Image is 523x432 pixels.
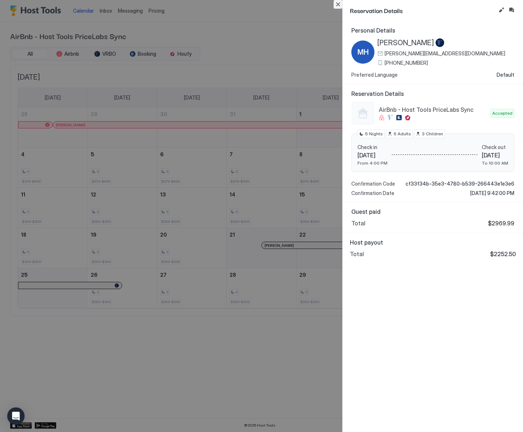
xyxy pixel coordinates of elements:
span: [DATE] 9:42:00 PM [470,190,514,196]
span: Host payout [350,239,516,246]
span: cf33f34b-35e3-4780-b539-266443e1e3e6 [406,181,514,187]
span: Check in [357,144,387,151]
span: Total [351,220,365,227]
span: Preferred Language [351,72,398,78]
span: Personal Details [351,27,514,34]
span: [PHONE_NUMBER] [385,60,428,66]
span: Confirmation Date [351,190,394,196]
span: [PERSON_NAME][EMAIL_ADDRESS][DOMAIN_NAME] [385,50,505,57]
span: Reservation Details [350,6,496,15]
span: [DATE] [357,152,387,159]
span: Reservation Details [351,90,514,97]
button: Edit reservation [497,6,506,14]
span: AirBnb - Host Tools PriceLabs Sync [379,106,488,113]
span: Guest paid [351,208,514,215]
div: Open Intercom Messenger [7,407,25,425]
span: Total [350,250,364,258]
span: 5 Nights [365,131,383,137]
span: [PERSON_NAME] [377,38,434,47]
span: $2969.99 [488,220,514,227]
span: $2252.50 [490,250,516,258]
span: Check out [482,144,508,151]
span: MH [357,47,369,58]
span: Accepted [492,110,513,117]
span: [DATE] [482,152,508,159]
span: 6 Adults [394,131,411,137]
span: From 4:00 PM [357,160,387,166]
span: To 10:00 AM [482,160,508,166]
span: Default [497,72,514,78]
span: 3 Children [422,131,443,137]
span: Confirmation Code [351,181,395,187]
button: Inbox [507,6,516,14]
